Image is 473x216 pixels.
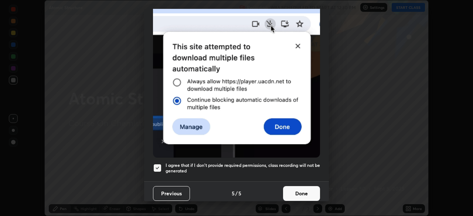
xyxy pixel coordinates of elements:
h5: I agree that if I don't provide required permissions, class recording will not be generated [166,162,320,174]
h4: 5 [232,189,235,197]
h4: 5 [238,189,241,197]
button: Previous [153,186,190,201]
button: Done [283,186,320,201]
h4: / [235,189,238,197]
